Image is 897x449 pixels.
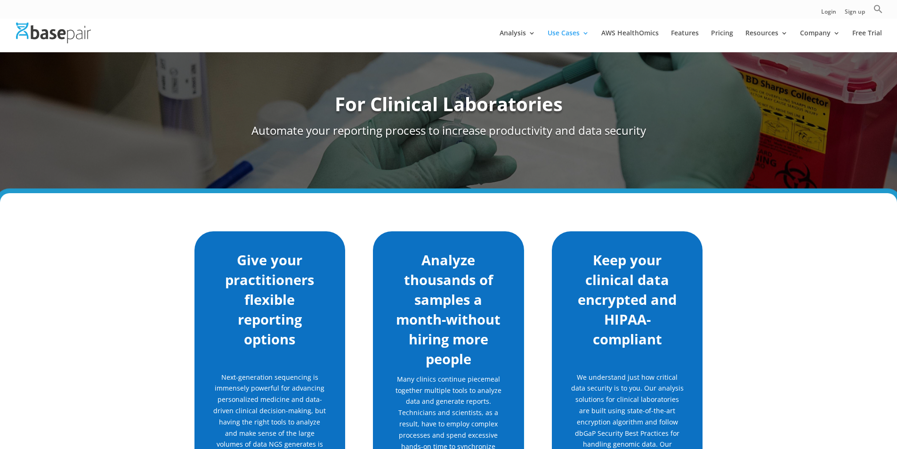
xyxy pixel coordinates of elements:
strong: For Clinical Laboratories [335,91,563,117]
a: Analysis [500,30,535,52]
a: Sign up [845,9,865,19]
img: Basepair [16,23,91,43]
h2: Keep your clinical data encrypted and HIPAA-compliant [571,250,684,354]
a: Resources [745,30,788,52]
svg: Search [873,4,883,14]
a: Features [671,30,699,52]
a: Pricing [711,30,733,52]
a: Login [821,9,836,19]
a: Company [800,30,840,52]
h2: Analyze thousands of samples a month-without hiring more people [392,250,505,374]
a: AWS HealthOmics [601,30,659,52]
h2: Give your practitioners flexible reporting options [213,250,326,354]
a: Use Cases [548,30,589,52]
a: Search Icon Link [873,4,883,19]
h2: Automate your reporting process to increase productivity and data security [49,122,848,144]
a: Free Trial [852,30,882,52]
